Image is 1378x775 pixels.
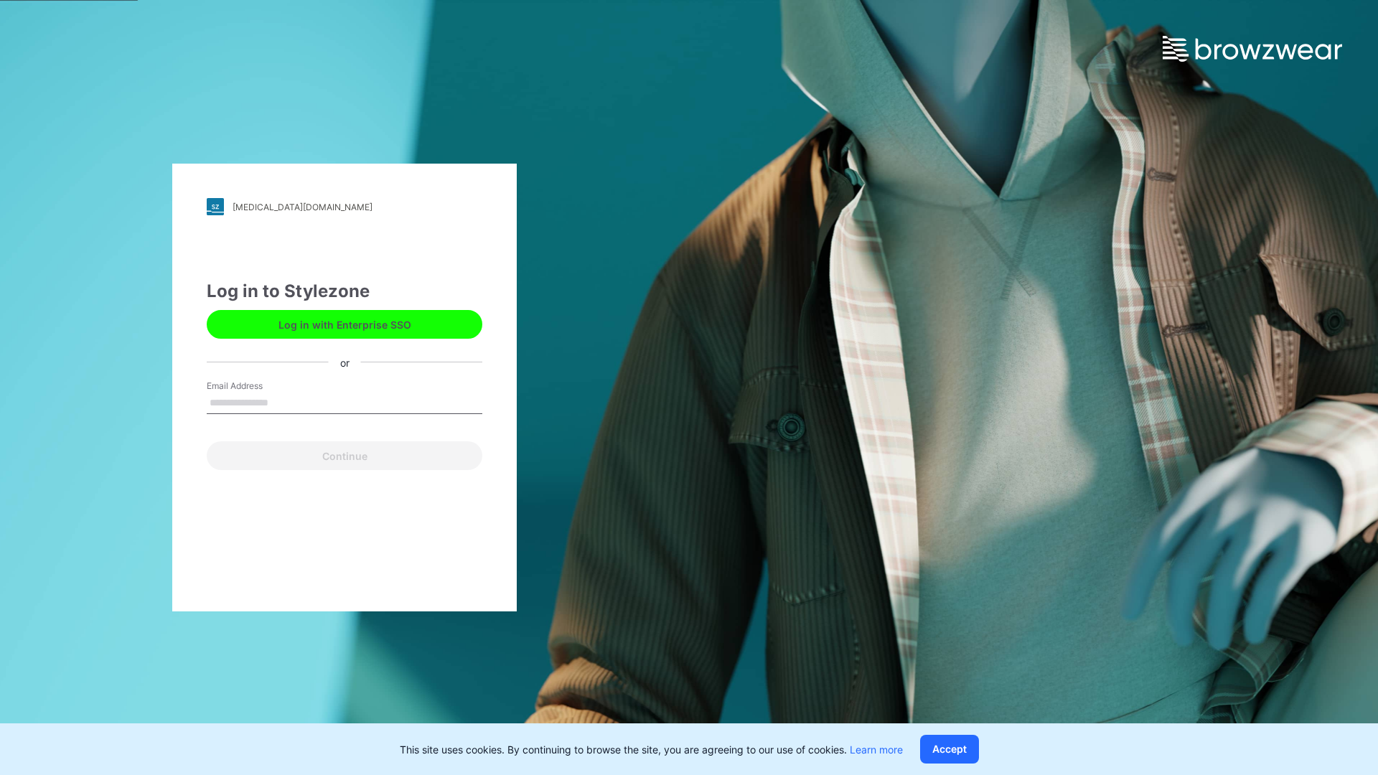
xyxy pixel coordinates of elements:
[329,354,361,370] div: or
[920,735,979,764] button: Accept
[207,198,224,215] img: stylezone-logo.562084cfcfab977791bfbf7441f1a819.svg
[207,380,307,393] label: Email Address
[207,310,482,339] button: Log in with Enterprise SSO
[207,278,482,304] div: Log in to Stylezone
[850,743,903,756] a: Learn more
[1163,36,1342,62] img: browzwear-logo.e42bd6dac1945053ebaf764b6aa21510.svg
[207,198,482,215] a: [MEDICAL_DATA][DOMAIN_NAME]
[233,202,372,212] div: [MEDICAL_DATA][DOMAIN_NAME]
[400,742,903,757] p: This site uses cookies. By continuing to browse the site, you are agreeing to our use of cookies.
